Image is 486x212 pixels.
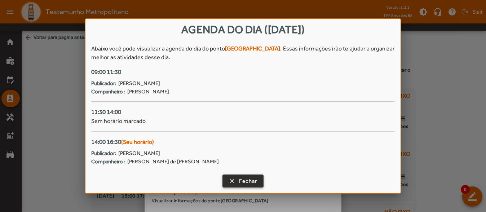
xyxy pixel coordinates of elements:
span: [PERSON_NAME] [127,88,169,96]
strong: [GEOGRAPHIC_DATA] [225,45,280,52]
div: 11:30 14:00 [91,107,395,117]
span: [PERSON_NAME] de [PERSON_NAME] [127,158,219,166]
strong: Companheiro : [91,88,125,96]
span: [PERSON_NAME] [118,79,160,88]
span: [PERSON_NAME] [118,149,160,158]
span: (Seu horário) [121,138,154,145]
div: 09:00 11:30 [91,67,395,77]
strong: Companheiro : [91,158,125,166]
strong: Publicador: [91,79,116,88]
div: 14:00 16:30 [91,137,395,147]
strong: Publicador: [91,149,116,158]
button: Fechar [222,175,264,187]
span: Sem horário marcado. [91,118,147,124]
span: Fechar [239,177,257,185]
div: Abaixo você pode visualizar a agenda do dia do ponto . Essas informações irão te ajudar a organiz... [91,44,395,62]
span: Agenda do dia ([DATE]) [181,23,305,36]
